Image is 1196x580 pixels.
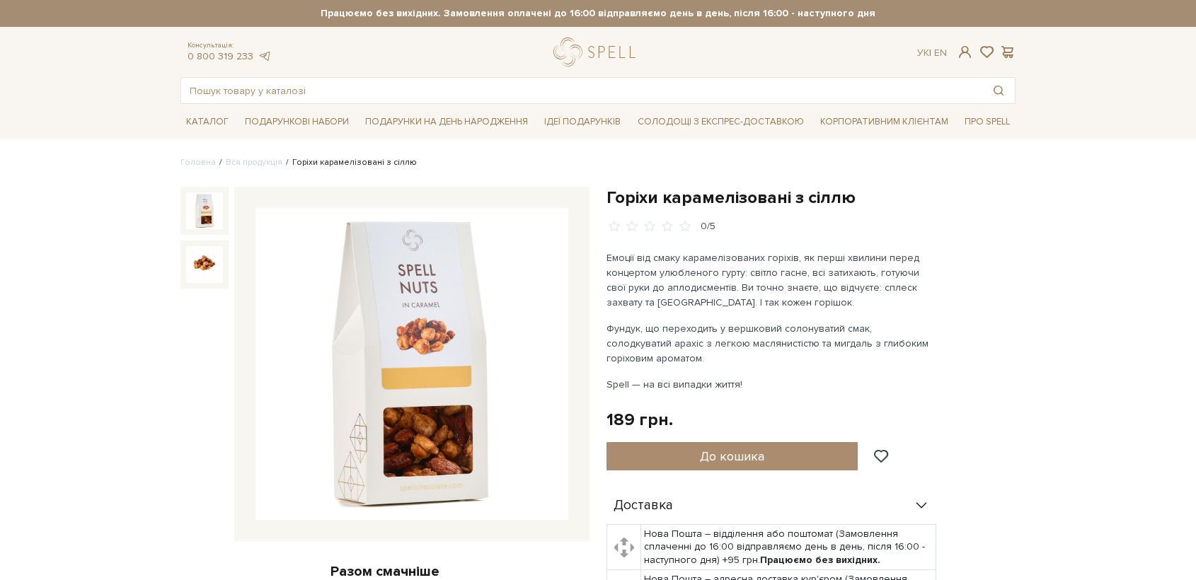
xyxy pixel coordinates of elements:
div: 0/5 [701,220,715,233]
a: telegram [257,50,271,62]
button: До кошика [606,442,858,470]
button: Пошук товару у каталозі [982,78,1015,103]
img: Горіхи карамелізовані з сіллю [186,246,223,283]
a: Солодощі з експрес-доставкою [632,110,810,134]
a: Подарунки на День народження [360,111,534,133]
h1: Горіхи карамелізовані з сіллю [606,187,1016,209]
td: Нова Пошта – відділення або поштомат (Замовлення сплаченні до 16:00 відправляємо день в день, піс... [641,525,936,570]
a: 0 800 319 233 [188,50,253,62]
div: 189 грн. [606,409,673,431]
p: Фундук, що переходить у вершковий солонуватий смак, солодкуватий арахіс з легкою маслянистістю та... [606,321,938,366]
span: | [929,47,931,59]
span: Доставка [614,499,673,512]
a: Ідеї подарунків [539,111,626,133]
a: logo [553,37,642,66]
a: Подарункові набори [239,111,355,133]
p: Spell — на всі випадки життя! [606,377,938,392]
a: Про Spell [959,111,1016,133]
input: Пошук товару у каталозі [181,78,982,103]
b: Працюємо без вихідних. [760,554,880,566]
span: Консультація: [188,41,271,50]
img: Горіхи карамелізовані з сіллю [186,192,223,229]
li: Горіхи карамелізовані з сіллю [282,156,417,169]
img: Горіхи карамелізовані з сіллю [255,208,568,521]
a: Головна [180,157,216,168]
a: En [934,47,947,59]
a: Каталог [180,111,234,133]
a: Вся продукція [226,157,282,168]
a: Корпоративним клієнтам [815,111,954,133]
p: Емоції від смаку карамелізованих горіхів, як перші хвилини перед концертом улюбленого гурту: світ... [606,250,938,310]
span: До кошика [700,448,764,464]
div: Ук [917,47,947,59]
strong: Працюємо без вихідних. Замовлення оплачені до 16:00 відправляємо день в день, після 16:00 - насту... [180,7,1016,20]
